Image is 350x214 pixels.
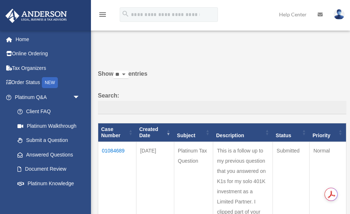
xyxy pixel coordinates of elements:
div: NEW [42,77,58,88]
th: Case Number: activate to sort column ascending [98,123,136,142]
a: Order StatusNEW [5,75,91,90]
i: search [122,10,130,18]
a: Submit a Question [10,133,87,148]
a: Client FAQ [10,104,87,119]
label: Show entries [98,69,346,86]
i: menu [98,10,107,19]
a: Tax Organizers [5,61,91,75]
a: Online Ordering [5,47,91,61]
th: Subject: activate to sort column ascending [174,123,213,142]
a: Document Review [10,162,87,177]
span: arrow_drop_down [73,90,87,105]
a: Platinum Q&Aarrow_drop_down [5,90,87,104]
a: Platinum Knowledge Room [10,176,87,199]
th: Status: activate to sort column ascending [273,123,310,142]
img: Anderson Advisors Platinum Portal [3,9,69,23]
input: Search: [98,101,346,115]
th: Created Date: activate to sort column ascending [136,123,174,142]
img: User Pic [334,9,345,20]
th: Description: activate to sort column ascending [213,123,273,142]
a: Platinum Walkthrough [10,119,87,133]
th: Priority: activate to sort column ascending [310,123,346,142]
a: menu [98,13,107,19]
a: Home [5,32,91,47]
label: Search: [98,91,346,115]
select: Showentries [114,71,128,79]
a: Answered Questions [10,147,84,162]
